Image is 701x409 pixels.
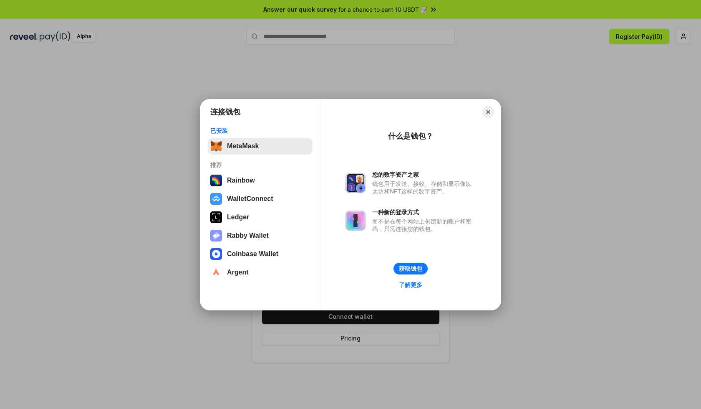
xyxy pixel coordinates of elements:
[482,106,494,118] button: Close
[208,138,313,155] button: MetaMask
[208,227,313,244] button: Rabby Wallet
[227,232,269,239] div: Rabby Wallet
[393,263,428,274] button: 获取钱包
[227,269,249,276] div: Argent
[210,140,222,152] img: svg+xml,%3Csvg%20fill%3D%22none%22%20height%3D%2233%22%20viewBox%3D%220%200%2035%2033%22%20width%...
[372,208,476,216] div: 一种新的登录方式
[208,246,313,262] button: Coinbase Wallet
[394,279,427,290] a: 了解更多
[345,211,366,231] img: svg+xml,%3Csvg%20xmlns%3D%22http%3A%2F%2Fwww.w3.org%2F2000%2Fsvg%22%20fill%3D%22none%22%20viewBox...
[372,171,476,178] div: 您的数字资产之家
[399,281,422,289] div: 了解更多
[345,173,366,193] img: svg+xml,%3Csvg%20xmlns%3D%22http%3A%2F%2Fwww.w3.org%2F2000%2Fsvg%22%20fill%3D%22none%22%20viewBox...
[210,175,222,186] img: svg+xml,%3Csvg%20width%3D%22120%22%20height%3D%22120%22%20viewBox%3D%220%200%20120%20120%22%20fil...
[372,218,476,233] div: 而不是在每个网站上创建新的账户和密码，只需连接您的钱包。
[210,107,240,117] h1: 连接钱包
[210,211,222,223] img: svg+xml,%3Csvg%20xmlns%3D%22http%3A%2F%2Fwww.w3.org%2F2000%2Fsvg%22%20width%3D%2228%22%20height%3...
[208,172,313,189] button: Rainbow
[399,265,422,272] div: 获取钱包
[210,267,222,278] img: svg+xml,%3Csvg%20width%3D%2228%22%20height%3D%2228%22%20viewBox%3D%220%200%2028%2028%22%20fill%3D...
[388,131,433,141] div: 什么是钱包？
[210,248,222,260] img: svg+xml,%3Csvg%20width%3D%2228%22%20height%3D%2228%22%20viewBox%3D%220%200%2028%2028%22%20fill%3D...
[208,264,313,281] button: Argent
[227,142,259,150] div: MetaMask
[208,191,313,207] button: WalletConnect
[208,209,313,226] button: Ledger
[210,161,310,169] div: 推荐
[372,180,476,195] div: 钱包用于发送、接收、存储和显示像以太坊和NFT这样的数字资产。
[227,213,249,221] div: Ledger
[210,127,310,135] div: 已安装
[227,177,255,184] div: Rainbow
[210,193,222,205] img: svg+xml,%3Csvg%20width%3D%2228%22%20height%3D%2228%22%20viewBox%3D%220%200%2028%2028%22%20fill%3D...
[210,230,222,241] img: svg+xml,%3Csvg%20xmlns%3D%22http%3A%2F%2Fwww.w3.org%2F2000%2Fsvg%22%20fill%3D%22none%22%20viewBox...
[227,195,273,203] div: WalletConnect
[227,250,278,258] div: Coinbase Wallet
